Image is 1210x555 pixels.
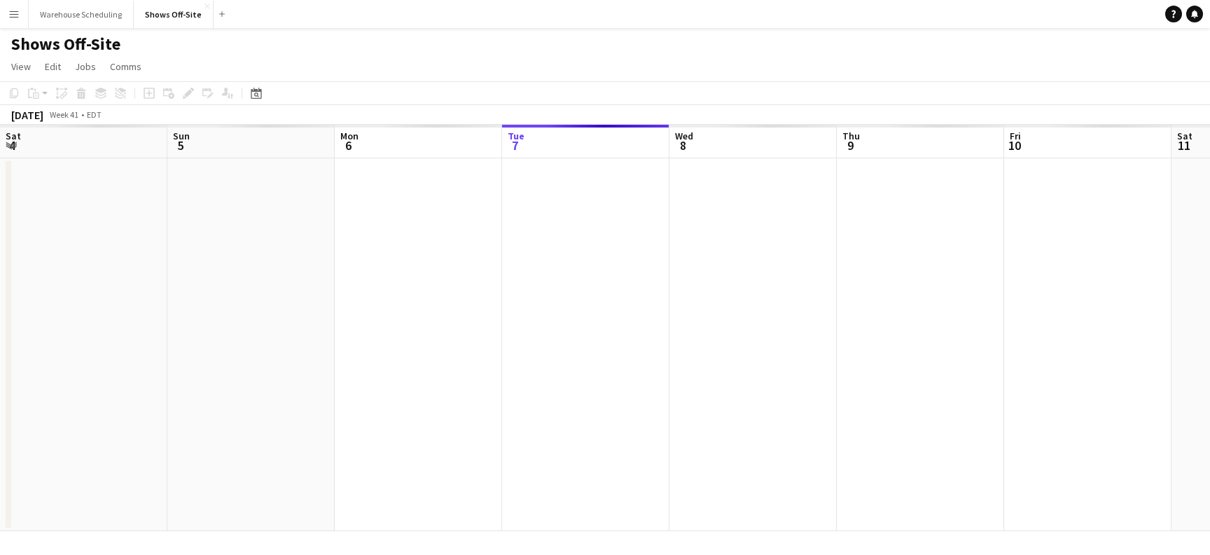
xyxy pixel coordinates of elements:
[45,60,61,73] span: Edit
[11,34,120,55] h1: Shows Off-Site
[46,109,81,120] span: Week 41
[340,130,359,142] span: Mon
[75,60,96,73] span: Jobs
[11,108,43,122] div: [DATE]
[506,137,524,153] span: 7
[171,137,190,153] span: 5
[673,137,693,153] span: 8
[134,1,214,28] button: Shows Off-Site
[39,57,67,76] a: Edit
[29,1,134,28] button: Warehouse Scheduling
[1010,130,1021,142] span: Fri
[1008,137,1021,153] span: 10
[104,57,147,76] a: Comms
[110,60,141,73] span: Comms
[508,130,524,142] span: Tue
[173,130,190,142] span: Sun
[338,137,359,153] span: 6
[6,57,36,76] a: View
[1175,137,1192,153] span: 11
[842,130,860,142] span: Thu
[675,130,693,142] span: Wed
[840,137,860,153] span: 9
[4,137,21,153] span: 4
[6,130,21,142] span: Sat
[69,57,102,76] a: Jobs
[87,109,102,120] div: EDT
[11,60,31,73] span: View
[1177,130,1192,142] span: Sat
